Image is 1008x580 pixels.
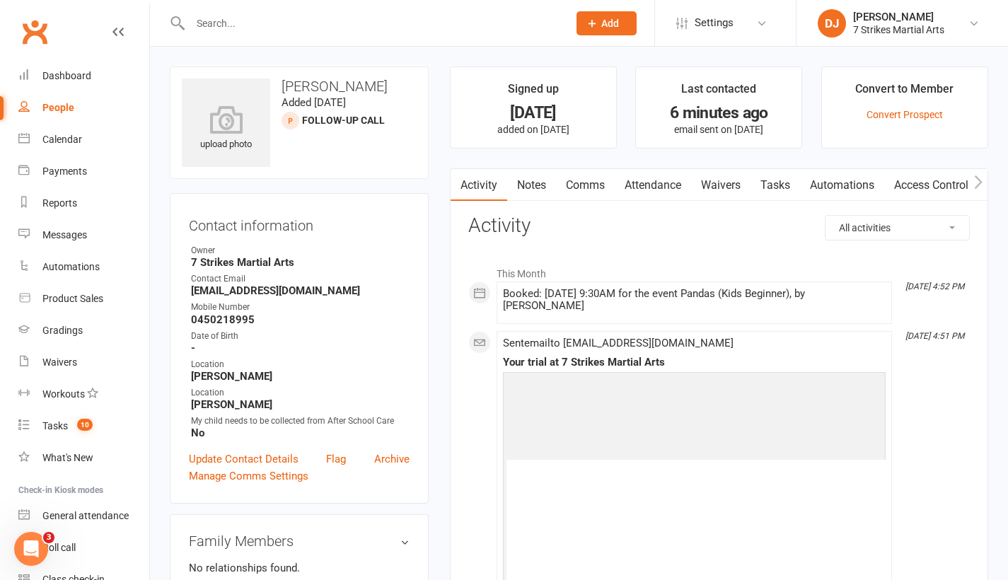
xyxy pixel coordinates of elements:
a: Access Control [884,169,978,202]
i: [DATE] 4:51 PM [905,331,964,341]
a: Update Contact Details [189,451,299,468]
div: People [42,102,74,113]
div: General attendance [42,510,129,521]
div: Owner [191,244,410,257]
div: My child needs to be collected from After School Care [191,414,410,428]
div: Calendar [42,134,82,145]
a: Waivers [18,347,149,378]
h3: Contact information [189,212,410,233]
div: Product Sales [42,293,103,304]
div: [PERSON_NAME] [853,11,944,23]
h3: Family Members [189,533,410,549]
div: Contact Email [191,272,410,286]
span: Settings [695,7,734,39]
p: added on [DATE] [463,124,603,135]
div: 6 minutes ago [649,105,789,120]
a: Workouts [18,378,149,410]
a: Tasks [751,169,800,202]
div: upload photo [182,105,270,152]
div: Payments [42,166,87,177]
a: General attendance kiosk mode [18,500,149,532]
strong: 7 Strikes Martial Arts [191,256,410,269]
h3: Activity [468,215,970,237]
a: Automations [800,169,884,202]
a: Manage Comms Settings [189,468,308,485]
a: Clubworx [17,14,52,50]
input: Search... [186,13,558,33]
p: No relationships found. [189,559,410,576]
a: Waivers [691,169,751,202]
div: What's New [42,452,93,463]
a: Messages [18,219,149,251]
div: Messages [42,229,87,240]
a: Convert Prospect [867,109,943,120]
a: Attendance [615,169,691,202]
a: Calendar [18,124,149,156]
div: Mobile Number [191,301,410,314]
strong: [PERSON_NAME] [191,370,410,383]
div: Date of Birth [191,330,410,343]
a: Automations [18,251,149,283]
a: Flag [326,451,346,468]
span: Add [601,18,619,29]
time: Added [DATE] [282,96,346,109]
div: Gradings [42,325,83,336]
div: Dashboard [42,70,91,81]
div: 7 Strikes Martial Arts [853,23,944,36]
div: Signed up [508,80,559,105]
span: Follow-up Call [302,115,385,126]
a: Notes [507,169,556,202]
strong: [PERSON_NAME] [191,398,410,411]
span: 3 [43,532,54,543]
strong: 0450218995 [191,313,410,326]
button: Add [577,11,637,35]
div: Reports [42,197,77,209]
a: Dashboard [18,60,149,92]
a: Payments [18,156,149,187]
div: Last contacted [681,80,756,105]
a: What's New [18,442,149,474]
div: Automations [42,261,100,272]
div: Waivers [42,356,77,368]
div: Tasks [42,420,68,431]
h3: [PERSON_NAME] [182,79,417,94]
iframe: Intercom live chat [14,532,48,566]
span: Sent email to [EMAIL_ADDRESS][DOMAIN_NAME] [503,337,734,349]
li: This Month [468,259,970,282]
strong: No [191,427,410,439]
div: [DATE] [463,105,603,120]
strong: [EMAIL_ADDRESS][DOMAIN_NAME] [191,284,410,297]
a: Roll call [18,532,149,564]
a: Comms [556,169,615,202]
div: Convert to Member [855,80,954,105]
span: 10 [77,419,93,431]
strong: - [191,342,410,354]
a: Activity [451,169,507,202]
a: Product Sales [18,283,149,315]
a: Reports [18,187,149,219]
i: [DATE] 4:52 PM [905,282,964,291]
a: Archive [374,451,410,468]
a: People [18,92,149,124]
div: Booked: [DATE] 9:30AM for the event Pandas (Kids Beginner), by [PERSON_NAME] [503,288,886,312]
a: Tasks 10 [18,410,149,442]
div: DJ [818,9,846,37]
div: Location [191,358,410,371]
div: Roll call [42,542,76,553]
a: Gradings [18,315,149,347]
div: Your trial at 7 Strikes Martial Arts [503,356,886,369]
div: Workouts [42,388,85,400]
div: Location [191,386,410,400]
p: email sent on [DATE] [649,124,789,135]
